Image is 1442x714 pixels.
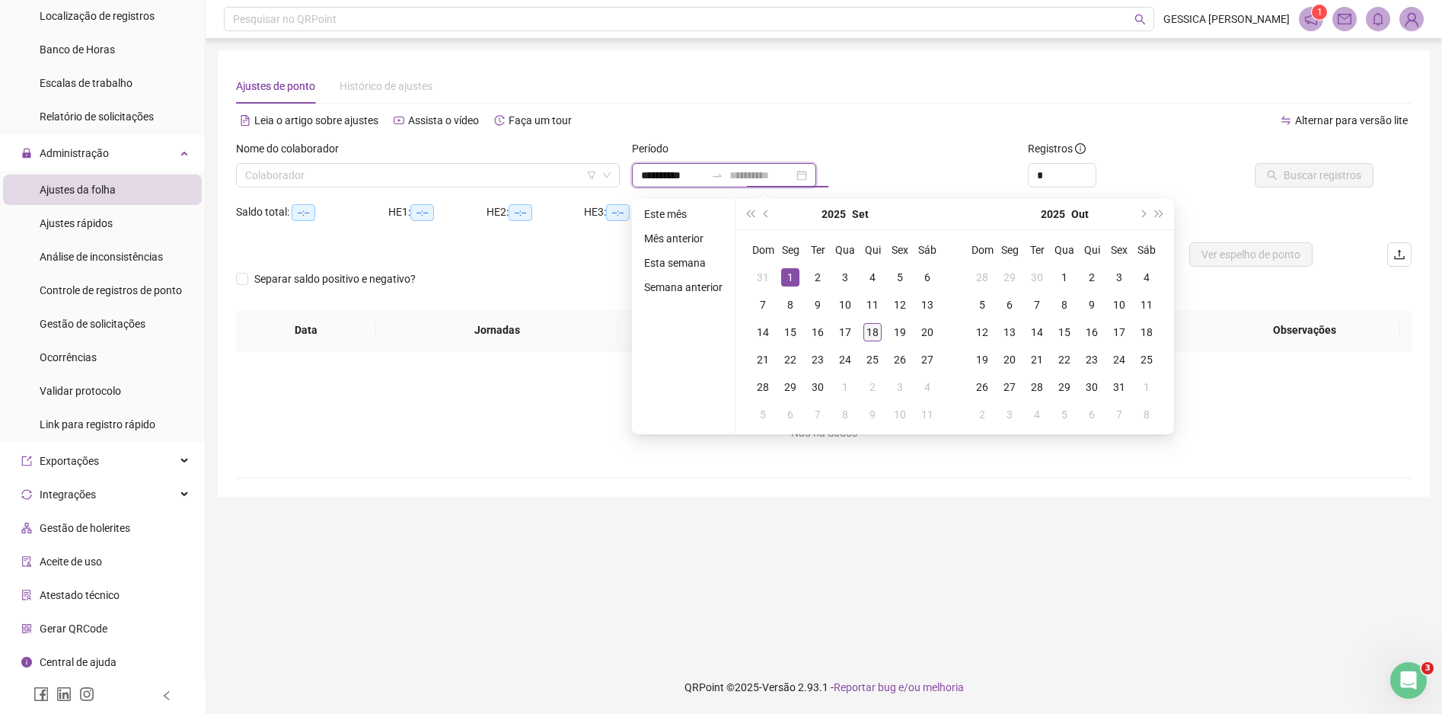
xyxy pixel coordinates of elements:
[1137,378,1156,396] div: 1
[1078,401,1105,428] td: 2025-11-06
[996,401,1023,428] td: 2025-11-03
[1023,319,1051,346] td: 2025-10-14
[711,169,723,181] span: to
[1055,405,1074,424] div: 5
[1105,346,1133,373] td: 2025-10-24
[762,681,796,693] span: Versão
[754,351,772,369] div: 21
[1137,296,1156,314] div: 11
[1317,7,1322,18] span: 1
[758,199,775,229] button: prev-year
[40,110,154,123] span: Relatório de solicitações
[40,351,97,363] span: Ocorrências
[836,323,854,341] div: 17
[859,264,886,291] td: 2025-09-04
[40,556,102,568] span: Aceite de uso
[236,80,315,92] span: Ajustes de ponto
[206,661,1442,714] footer: QRPoint © 2025 - 2.93.1 -
[40,418,155,431] span: Link para registro rápido
[1000,378,1019,396] div: 27
[1105,264,1133,291] td: 2025-10-03
[21,489,32,500] span: sync
[40,10,155,22] span: Localização de registros
[21,657,32,668] span: info-circle
[918,351,936,369] div: 27
[781,323,799,341] div: 15
[1078,236,1105,264] th: Qui
[40,77,132,89] span: Escalas de trabalho
[749,264,777,291] td: 2025-08-31
[1163,11,1290,27] span: GESSICA [PERSON_NAME]
[1105,319,1133,346] td: 2025-10-17
[968,291,996,319] td: 2025-10-05
[1134,14,1146,25] span: search
[1083,268,1101,287] div: 2
[809,405,827,424] div: 7
[21,148,32,158] span: lock
[161,690,172,701] span: left
[886,373,914,401] td: 2025-10-03
[754,405,772,424] div: 5
[1051,401,1078,428] td: 2025-11-05
[638,229,729,248] li: Mês anterior
[494,115,505,126] span: history
[996,346,1023,373] td: 2025-10-20
[1051,264,1078,291] td: 2025-10-01
[408,114,479,126] span: Assista o vídeo
[804,264,831,291] td: 2025-09-02
[918,323,936,341] div: 20
[1110,268,1128,287] div: 3
[1110,323,1128,341] div: 17
[831,264,859,291] td: 2025-09-03
[1055,351,1074,369] div: 22
[487,203,585,221] div: HE 2:
[1028,140,1086,157] span: Registros
[1255,163,1373,187] button: Buscar registros
[831,236,859,264] th: Qua
[394,115,404,126] span: youtube
[40,217,113,229] span: Ajustes rápidos
[21,623,32,634] span: qrcode
[754,296,772,314] div: 7
[973,323,991,341] div: 12
[33,687,49,702] span: facebook
[781,351,799,369] div: 22
[914,373,941,401] td: 2025-10-04
[56,687,72,702] span: linkedin
[1133,346,1160,373] td: 2025-10-25
[749,401,777,428] td: 2025-10-05
[804,373,831,401] td: 2025-09-30
[40,522,130,534] span: Gestão de holerites
[859,236,886,264] th: Qui
[584,203,682,221] div: HE 3:
[749,373,777,401] td: 2025-09-28
[831,401,859,428] td: 2025-10-08
[863,268,882,287] div: 4
[236,203,388,221] div: Saldo total:
[781,405,799,424] div: 6
[410,204,434,221] span: --:--
[918,268,936,287] div: 6
[886,401,914,428] td: 2025-10-10
[40,455,99,467] span: Exportações
[1371,12,1385,26] span: bell
[1133,291,1160,319] td: 2025-10-11
[886,319,914,346] td: 2025-09-19
[914,264,941,291] td: 2025-09-06
[618,309,769,351] th: Entrada 1
[587,171,596,180] span: filter
[891,323,909,341] div: 19
[1078,319,1105,346] td: 2025-10-16
[21,556,32,567] span: audit
[602,171,611,180] span: down
[891,296,909,314] div: 12
[831,346,859,373] td: 2025-09-24
[1221,322,1388,338] span: Observações
[40,488,96,501] span: Integrações
[1189,242,1313,267] button: Ver espelho de ponto
[1051,346,1078,373] td: 2025-10-22
[1023,346,1051,373] td: 2025-10-21
[914,291,941,319] td: 2025-09-13
[1000,351,1019,369] div: 20
[968,319,996,346] td: 2025-10-12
